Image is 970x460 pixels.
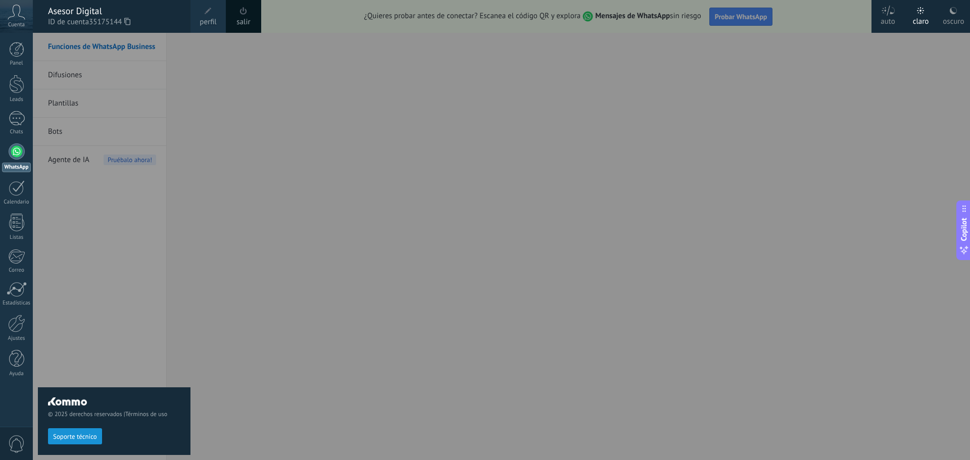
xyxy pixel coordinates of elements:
div: oscuro [943,7,964,33]
div: Leads [2,96,31,103]
a: Soporte técnico [48,432,102,440]
span: perfil [200,17,216,28]
a: salir [236,17,250,28]
span: ID de cuenta [48,17,180,28]
div: Listas [2,234,31,241]
span: 35175144 [89,17,130,28]
span: Copilot [959,218,969,241]
div: auto [881,7,895,33]
div: Ayuda [2,371,31,377]
button: Soporte técnico [48,428,102,444]
span: Cuenta [8,22,25,28]
div: Estadísticas [2,300,31,306]
span: Soporte técnico [53,433,97,440]
span: © 2025 derechos reservados | [48,411,180,418]
div: Chats [2,129,31,135]
div: claro [913,7,929,33]
div: Ajustes [2,335,31,342]
div: Correo [2,267,31,274]
div: Panel [2,60,31,67]
div: WhatsApp [2,163,31,172]
div: Asesor Digital [48,6,180,17]
a: Términos de uso [125,411,167,418]
div: Calendario [2,199,31,206]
